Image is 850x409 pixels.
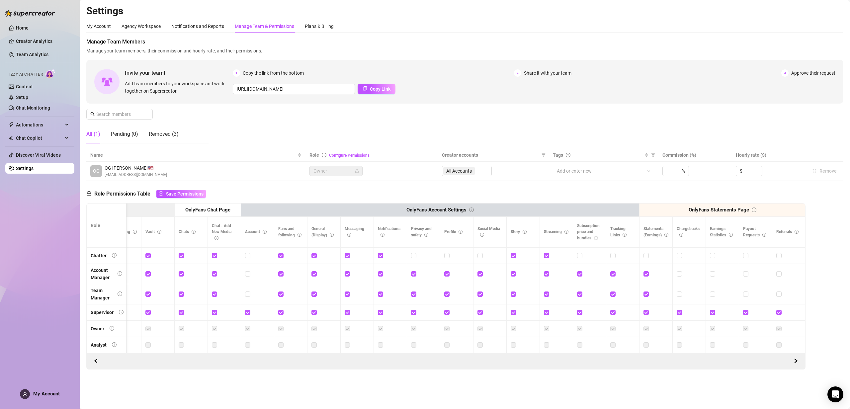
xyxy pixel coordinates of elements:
div: Removed (3) [149,130,179,138]
span: Notifications [378,226,400,237]
span: Earnings Statistics [710,226,733,237]
span: Referrals [776,229,799,234]
span: left [94,359,98,363]
div: Account Manager [91,267,112,281]
div: Analyst [91,341,107,349]
a: Chat Monitoring [16,105,50,111]
span: filter [651,153,655,157]
a: Settings [16,166,34,171]
span: info-circle [523,230,527,234]
span: question-circle [566,153,570,157]
span: info-circle [263,230,267,234]
button: Remove [809,167,839,175]
span: Fans and following [278,226,301,237]
a: Creator Analytics [16,36,69,46]
input: Search members [96,111,143,118]
span: Profile [444,229,463,234]
span: info-circle [330,233,334,237]
span: Streaming [544,229,568,234]
span: info-circle [110,326,114,331]
img: Chat Copilot [9,136,13,140]
a: Team Analytics [16,52,48,57]
div: Notifications and Reports [171,23,224,30]
span: Role [309,152,319,158]
span: thunderbolt [9,122,14,127]
div: Manage Team & Permissions [235,23,294,30]
span: Save Permissions [166,191,204,197]
span: Payout Requests [743,226,766,237]
span: info-circle [480,233,484,237]
span: search [90,112,95,117]
span: Manage your team members, their commission and hourly rate, and their permissions. [86,47,843,54]
a: Discover Viral Videos [16,152,61,158]
span: Tags [553,151,563,159]
span: copy [363,86,367,91]
th: Hourly rate ($) [732,149,806,162]
div: Chatter [91,252,107,259]
span: My Account [33,391,60,397]
span: Manage Team Members [86,38,843,46]
th: Commission (%) [658,149,732,162]
div: All (1) [86,130,100,138]
span: Vault [145,229,161,234]
a: Home [16,25,29,31]
div: Open Intercom Messenger [827,386,843,402]
h2: Settings [86,5,843,17]
span: Name [90,151,296,159]
span: info-circle [752,207,756,212]
span: info-circle [297,233,301,237]
button: Save Permissions [156,190,206,198]
span: info-circle [119,310,124,314]
span: 1 [233,69,240,77]
span: filter [650,150,656,160]
span: info-circle [762,233,766,237]
span: info-circle [347,233,351,237]
button: Scroll Forward [91,356,101,367]
h5: Role Permissions Table [86,190,206,198]
span: info-circle [729,233,733,237]
span: Tracking Links [610,226,627,237]
span: info-circle [192,230,196,234]
span: Subscription price and bundles [577,223,600,241]
span: Automations [16,120,63,130]
span: Owner [313,166,359,176]
span: Copy Link [370,86,390,92]
button: Copy Link [358,84,395,94]
span: [EMAIL_ADDRESS][DOMAIN_NAME] [105,172,167,178]
span: Account [245,229,267,234]
span: info-circle [459,230,463,234]
span: info-circle [424,233,428,237]
span: Chat Copilot [16,133,63,143]
span: Privacy and safety [411,226,432,237]
span: info-circle [112,342,117,347]
div: Pending (0) [111,130,138,138]
span: info-circle [381,233,384,237]
span: filter [542,153,546,157]
a: Setup [16,95,28,100]
span: info-circle [564,230,568,234]
span: info-circle [795,230,799,234]
span: OG [PERSON_NAME] 🇺🇸 [105,164,167,172]
div: Agency Workspace [122,23,161,30]
span: check-circle [159,191,163,196]
span: Izzy AI Chatter [9,71,43,78]
span: Add team members to your workspace and work together on Supercreator. [125,80,230,95]
span: info-circle [112,253,117,258]
span: info-circle [469,207,474,212]
span: right [794,359,798,363]
th: Name [86,149,305,162]
div: Team Manager [91,287,112,301]
strong: OnlyFans Chat Page [185,207,230,213]
a: Content [16,84,33,89]
span: Social Media [477,226,500,237]
span: Chats [179,229,196,234]
span: Creator accounts [442,151,539,159]
img: AI Chatter [45,69,56,78]
span: General (Display) [311,226,334,237]
span: Approve their request [791,69,835,77]
span: info-circle [322,153,326,157]
span: info-circle [214,236,218,240]
span: Messaging [345,226,364,237]
span: Statements (Earnings) [643,226,668,237]
div: Owner [91,325,104,332]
